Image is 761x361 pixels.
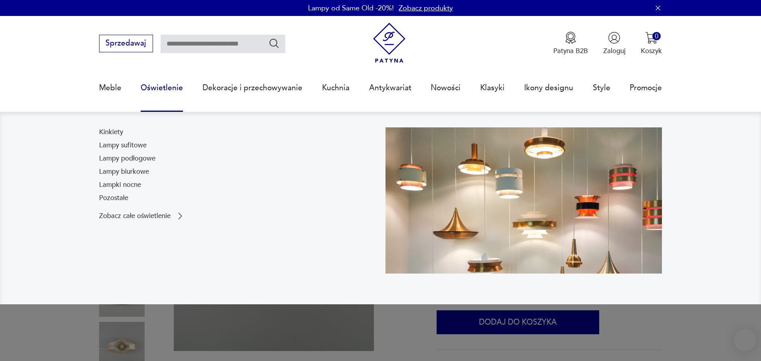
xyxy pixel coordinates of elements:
a: Antykwariat [369,69,411,106]
iframe: Smartsupp widget button [734,329,756,351]
a: Dekoracje i przechowywanie [203,69,302,106]
button: Szukaj [268,38,280,49]
img: Patyna - sklep z meblami i dekoracjami vintage [369,23,409,63]
a: Lampy biurkowe [99,167,149,177]
img: a9d990cd2508053be832d7f2d4ba3cb1.jpg [385,127,662,274]
a: Pozostałe [99,193,128,203]
a: Lampy sufitowe [99,141,147,150]
img: Ikona koszyka [645,32,658,44]
p: Zobacz całe oświetlenie [99,213,171,219]
img: Ikonka użytkownika [608,32,620,44]
p: Lampy od Same Old -20%! [308,3,394,13]
a: Ikony designu [524,69,573,106]
button: 0Koszyk [641,32,662,56]
a: Oświetlenie [141,69,183,106]
a: Klasyki [480,69,505,106]
a: Style [593,69,610,106]
button: Patyna B2B [553,32,588,56]
div: 0 [652,32,661,40]
p: Koszyk [641,46,662,56]
a: Zobacz całe oświetlenie [99,211,185,221]
a: Promocje [630,69,662,106]
a: Lampki nocne [99,180,141,190]
p: Patyna B2B [553,46,588,56]
a: Lampy podłogowe [99,154,155,163]
a: Meble [99,69,121,106]
a: Ikona medaluPatyna B2B [553,32,588,56]
button: Zaloguj [603,32,626,56]
a: Sprzedawaj [99,41,153,47]
a: Kuchnia [322,69,350,106]
a: Nowości [431,69,461,106]
p: Zaloguj [603,46,626,56]
img: Ikona medalu [564,32,577,44]
a: Kinkiety [99,127,123,137]
a: Zobacz produkty [399,3,453,13]
button: Sprzedawaj [99,35,153,52]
